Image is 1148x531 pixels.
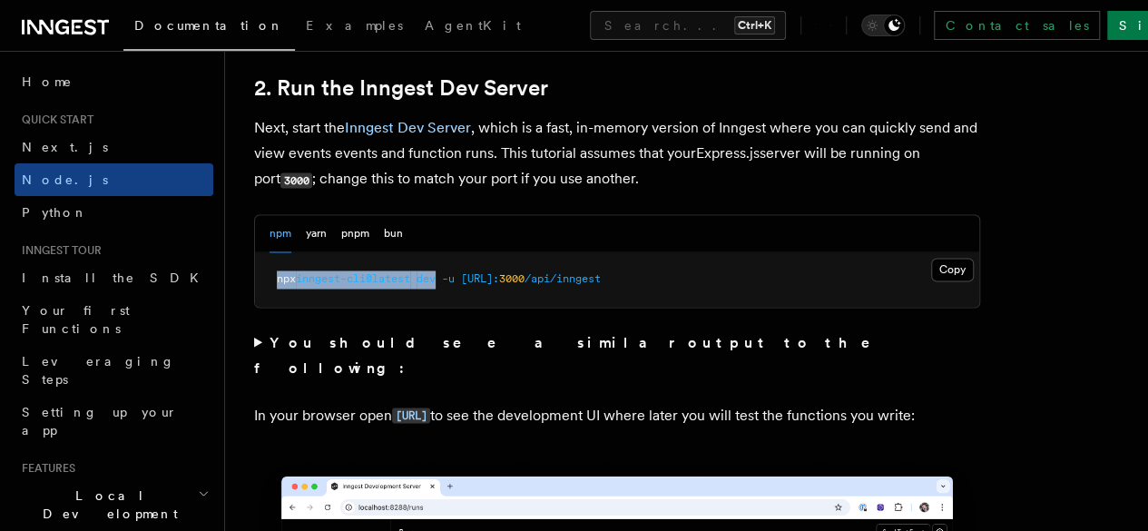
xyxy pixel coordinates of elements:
[734,16,775,34] kbd: Ctrl+K
[15,345,213,396] a: Leveraging Steps
[15,196,213,229] a: Python
[123,5,295,51] a: Documentation
[280,172,312,188] code: 3000
[254,115,980,192] p: Next, start the , which is a fast, in-memory version of Inngest where you can quickly send and vi...
[296,272,410,285] span: inngest-cli@latest
[254,402,980,428] p: In your browser open to see the development UI where later you will test the functions you write:
[277,272,296,285] span: npx
[15,261,213,294] a: Install the SDK
[15,65,213,98] a: Home
[270,215,291,252] button: npm
[15,396,213,447] a: Setting up your app
[345,119,471,136] a: Inngest Dev Server
[15,163,213,196] a: Node.js
[254,75,548,101] a: 2. Run the Inngest Dev Server
[341,215,369,252] button: pnpm
[22,405,178,438] span: Setting up your app
[306,215,327,252] button: yarn
[22,354,175,387] span: Leveraging Steps
[22,73,73,91] span: Home
[15,131,213,163] a: Next.js
[295,5,414,49] a: Examples
[22,205,88,220] span: Python
[22,303,130,336] span: Your first Functions
[22,172,108,187] span: Node.js
[931,258,974,281] button: Copy
[461,272,499,285] span: [URL]:
[417,272,436,285] span: dev
[525,272,601,285] span: /api/inngest
[861,15,905,36] button: Toggle dark mode
[22,270,210,285] span: Install the SDK
[15,294,213,345] a: Your first Functions
[15,479,213,530] button: Local Development
[134,18,284,33] span: Documentation
[15,243,102,258] span: Inngest tour
[22,140,108,154] span: Next.js
[306,18,403,33] span: Examples
[425,18,521,33] span: AgentKit
[15,113,93,127] span: Quick start
[590,11,786,40] button: Search...Ctrl+K
[392,408,430,423] code: [URL]
[414,5,532,49] a: AgentKit
[254,329,980,380] summary: You should see a similar output to the following:
[254,333,896,376] strong: You should see a similar output to the following:
[384,215,403,252] button: bun
[934,11,1100,40] a: Contact sales
[15,461,75,476] span: Features
[392,406,430,423] a: [URL]
[15,487,198,523] span: Local Development
[499,272,525,285] span: 3000
[442,272,455,285] span: -u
